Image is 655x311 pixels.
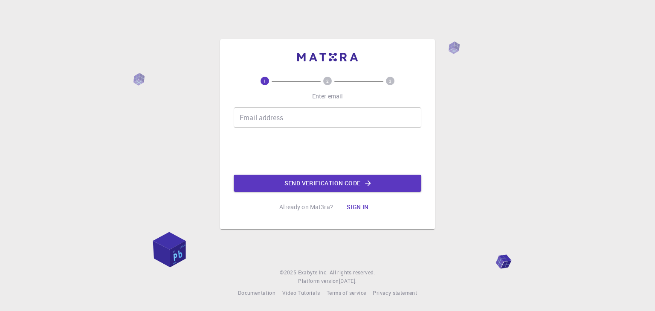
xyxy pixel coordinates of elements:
p: Already on Mat3ra? [279,203,333,211]
text: 1 [264,78,266,84]
button: Sign in [340,199,376,216]
button: Send verification code [234,175,421,192]
span: © 2025 [280,268,298,277]
a: Privacy statement [373,289,417,297]
a: Video Tutorials [282,289,320,297]
span: Platform version [298,277,339,285]
a: [DATE]. [339,277,357,285]
text: 3 [389,78,391,84]
span: Documentation [238,289,275,296]
span: Terms of service [327,289,366,296]
text: 2 [326,78,329,84]
span: All rights reserved. [330,268,375,277]
a: Terms of service [327,289,366,297]
a: Exabyte Inc. [298,268,328,277]
p: Enter email [312,92,343,101]
span: Privacy statement [373,289,417,296]
span: [DATE] . [339,277,357,284]
a: Documentation [238,289,275,297]
span: Video Tutorials [282,289,320,296]
iframe: reCAPTCHA [263,135,392,168]
span: Exabyte Inc. [298,269,328,276]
